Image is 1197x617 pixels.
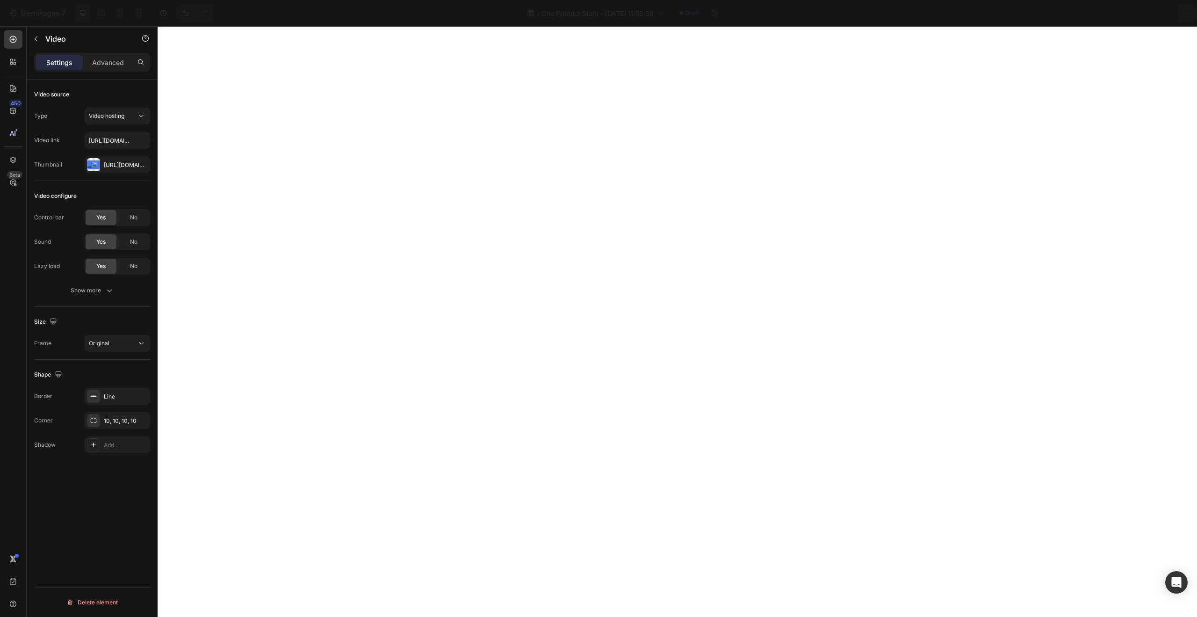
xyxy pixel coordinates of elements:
span: Draft [685,9,699,17]
div: Border [34,392,52,400]
button: Upgrade to publish [1104,4,1193,22]
span: Original [89,340,109,347]
div: Shadow [34,441,56,449]
span: No [130,238,137,246]
span: Yes [96,262,106,270]
div: Open Intercom Messenger [1165,571,1188,594]
div: Sound [34,238,51,246]
div: Lazy load [34,262,60,270]
span: No [130,262,137,270]
button: Show more [34,282,150,299]
div: Control bar [34,213,64,222]
div: [URL][DOMAIN_NAME] [104,161,148,169]
div: Frame [34,339,51,348]
div: Shape [34,369,64,381]
button: Delete element [34,595,150,610]
button: Video hosting [85,108,150,124]
div: Thumbnail [34,160,62,169]
div: Size [34,316,59,328]
div: Type [34,112,47,120]
div: Show more [71,286,114,295]
div: Corner [34,416,53,425]
div: Beta [7,171,22,179]
iframe: Design area [158,26,1197,617]
span: Yes [96,238,106,246]
span: Yes [96,213,106,222]
span: No [130,213,137,222]
span: Video hosting [89,112,124,119]
div: Delete element [66,597,118,608]
button: 7 [4,4,70,22]
div: Line [104,392,148,401]
div: Undo/Redo [176,4,214,22]
div: Video configure [34,192,77,200]
div: 10, 10, 10, 10 [104,417,148,425]
div: Add... [104,441,148,450]
p: Advanced [92,58,124,67]
div: Upgrade to publish [1112,8,1185,18]
button: Original [85,335,150,352]
div: 450 [9,100,22,107]
button: Save [1069,4,1100,22]
input: Insert video url here [85,132,150,149]
span: Save [1077,9,1093,17]
span: One Product Store - [DATE] 11:56:38 [541,8,654,18]
span: / [537,8,540,18]
div: Video source [34,90,69,99]
p: Settings [46,58,72,67]
p: Video [45,33,125,44]
p: 7 [61,7,65,19]
div: Video link [34,136,60,145]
